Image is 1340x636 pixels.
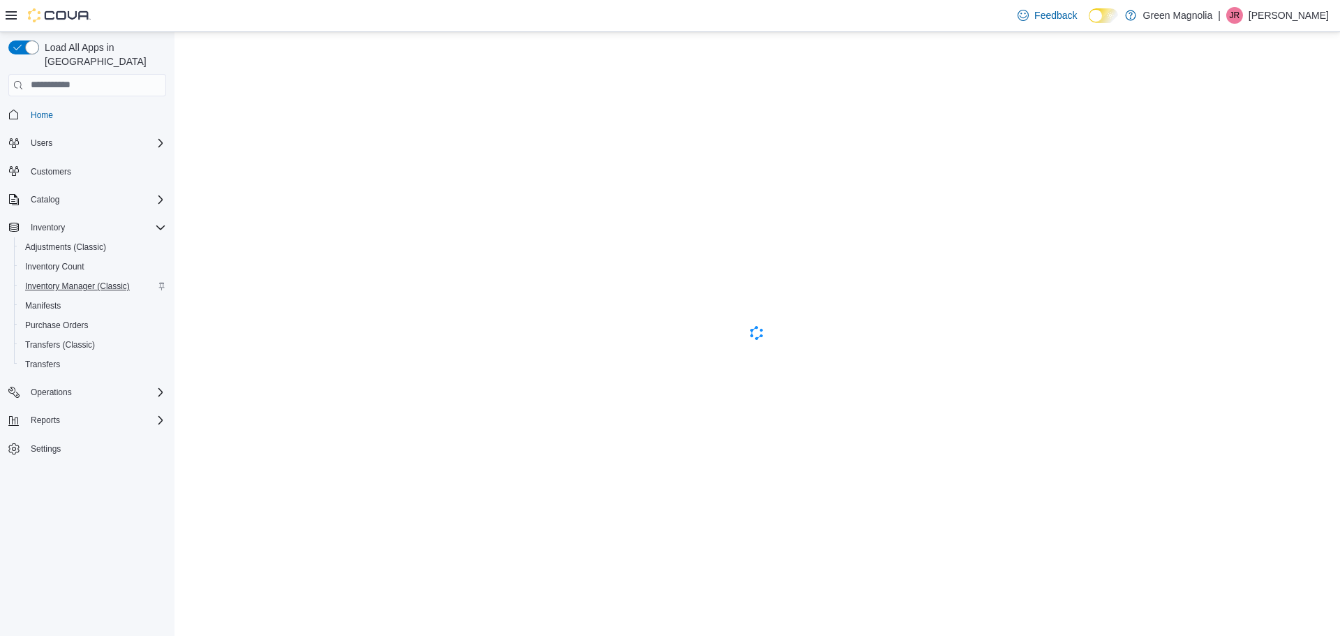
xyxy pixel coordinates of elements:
a: Manifests [20,297,66,314]
span: Inventory [31,222,65,233]
span: Catalog [31,194,59,205]
button: Operations [25,384,77,401]
span: Home [25,106,166,124]
span: Inventory Manager (Classic) [20,278,166,295]
span: Settings [31,443,61,454]
span: JR [1230,7,1240,24]
p: | [1218,7,1221,24]
span: Reports [31,415,60,426]
span: Inventory [25,219,166,236]
button: Settings [3,438,172,459]
span: Transfers (Classic) [20,337,166,353]
a: Transfers [20,356,66,373]
img: Cova [28,8,91,22]
p: [PERSON_NAME] [1249,7,1329,24]
button: Reports [25,412,66,429]
span: Operations [25,384,166,401]
span: Users [25,135,166,151]
nav: Complex example [8,99,166,496]
span: Customers [31,166,71,177]
span: Transfers (Classic) [25,339,95,350]
button: Home [3,105,172,125]
span: Manifests [25,300,61,311]
a: Adjustments (Classic) [20,239,112,256]
button: Inventory [3,218,172,237]
span: Inventory Count [25,261,84,272]
span: Load All Apps in [GEOGRAPHIC_DATA] [39,40,166,68]
span: Home [31,110,53,121]
button: Operations [3,383,172,402]
button: Users [3,133,172,153]
button: Inventory Manager (Classic) [14,276,172,296]
span: Users [31,138,52,149]
button: Catalog [25,191,65,208]
a: Transfers (Classic) [20,337,100,353]
span: Inventory Count [20,258,166,275]
span: Manifests [20,297,166,314]
span: Transfers [20,356,166,373]
a: Feedback [1012,1,1082,29]
button: Purchase Orders [14,316,172,335]
a: Purchase Orders [20,317,94,334]
span: Transfers [25,359,60,370]
button: Catalog [3,190,172,209]
button: Inventory [25,219,70,236]
button: Adjustments (Classic) [14,237,172,257]
div: Jammie Reed [1226,7,1243,24]
button: Customers [3,161,172,182]
span: Adjustments (Classic) [20,239,166,256]
button: Manifests [14,296,172,316]
a: Inventory Manager (Classic) [20,278,135,295]
p: Green Magnolia [1143,7,1213,24]
a: Inventory Count [20,258,90,275]
a: Customers [25,163,77,180]
span: Purchase Orders [20,317,166,334]
span: Purchase Orders [25,320,89,331]
span: Inventory Manager (Classic) [25,281,130,292]
span: Feedback [1034,8,1077,22]
button: Transfers (Classic) [14,335,172,355]
button: Users [25,135,58,151]
a: Settings [25,441,66,457]
input: Dark Mode [1089,8,1118,23]
a: Home [25,107,59,124]
span: Adjustments (Classic) [25,242,106,253]
button: Transfers [14,355,172,374]
span: Reports [25,412,166,429]
span: Operations [31,387,72,398]
button: Reports [3,411,172,430]
span: Catalog [25,191,166,208]
button: Inventory Count [14,257,172,276]
span: Customers [25,163,166,180]
span: Settings [25,440,166,457]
